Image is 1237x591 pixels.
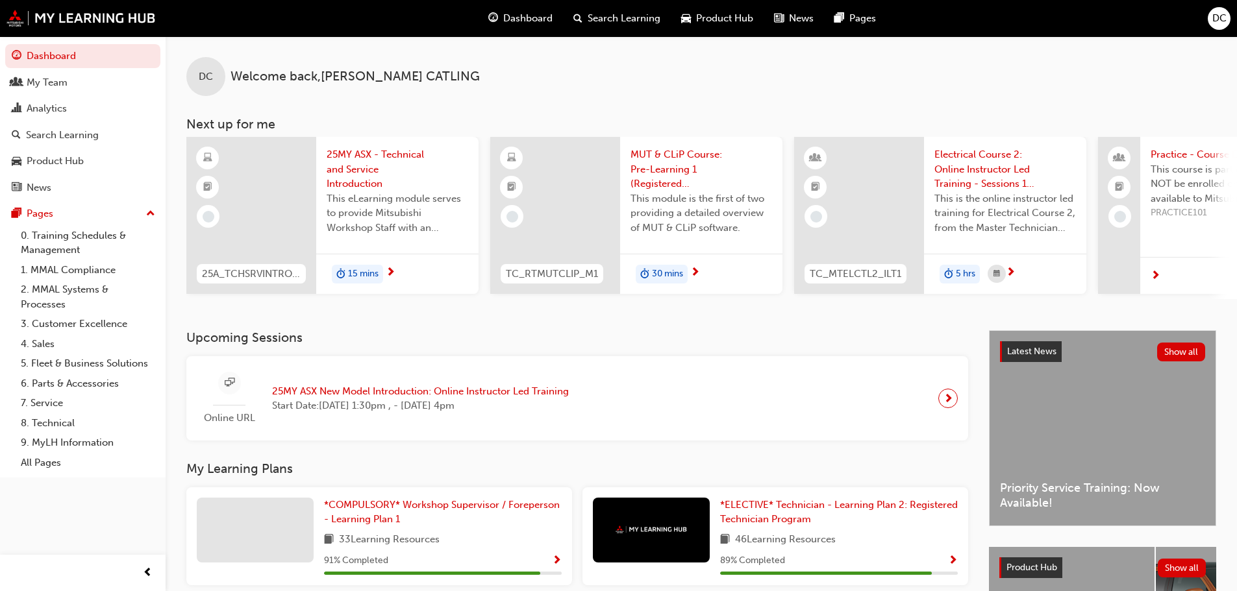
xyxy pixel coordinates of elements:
span: learningRecordVerb_NONE-icon [1114,211,1126,223]
a: 9. MyLH Information [16,433,160,453]
button: DashboardMy TeamAnalyticsSearch LearningProduct HubNews [5,42,160,202]
span: Welcome back , [PERSON_NAME] CATLING [231,69,480,84]
a: Dashboard [5,44,160,68]
div: My Team [27,75,68,90]
a: 7. Service [16,393,160,413]
span: search-icon [573,10,582,27]
div: Analytics [27,101,67,116]
span: *COMPULSORY* Workshop Supervisor / Foreperson - Learning Plan 1 [324,499,560,525]
span: booktick-icon [811,179,820,196]
span: News [789,11,814,26]
span: 30 mins [652,267,683,282]
h3: Next up for me [166,117,1237,132]
span: Show Progress [948,555,958,567]
span: next-icon [386,267,395,279]
span: Priority Service Training: Now Available! [1000,481,1205,510]
div: Pages [27,206,53,221]
h3: My Learning Plans [186,461,968,476]
span: 15 mins [348,267,379,282]
button: DC [1208,7,1231,30]
span: *ELECTIVE* Technician - Learning Plan 2: Registered Technician Program [720,499,958,525]
span: people-icon [1115,150,1124,167]
span: 25MY ASX - Technical and Service Introduction [327,147,468,191]
span: pages-icon [12,208,21,220]
span: This module is the first of two providing a detailed overview of MUT & CLiP software. [631,191,772,235]
span: learningRecordVerb_NONE-icon [203,211,214,223]
span: 25A_TCHSRVINTRO_M [202,267,301,282]
span: guage-icon [488,10,498,27]
button: Pages [5,202,160,226]
a: 8. Technical [16,413,160,433]
span: book-icon [720,532,730,548]
span: chart-icon [12,103,21,115]
a: 5. Fleet & Business Solutions [16,354,160,374]
span: booktick-icon [203,179,212,196]
span: learningResourceType_ELEARNING-icon [507,150,516,167]
span: up-icon [146,206,155,223]
a: guage-iconDashboard [478,5,563,32]
span: guage-icon [12,51,21,62]
span: Show Progress [552,555,562,567]
button: Show all [1158,559,1206,577]
span: Pages [849,11,876,26]
span: prev-icon [143,565,153,581]
span: Electrical Course 2: Online Instructor Led Training - Sessions 1 & 2 (Master Technician Program) [934,147,1076,191]
a: news-iconNews [764,5,824,32]
a: Online URL25MY ASX New Model Introduction: Online Instructor Led TrainingStart Date:[DATE] 1:30pm... [197,367,958,431]
span: This is the online instructor led training for Electrical Course 2, from the Master Technician Pr... [934,191,1076,235]
span: Search Learning [588,11,660,26]
span: Dashboard [503,11,553,26]
span: book-icon [324,532,334,548]
img: mmal [6,10,156,27]
span: Product Hub [696,11,753,26]
a: 4. Sales [16,334,160,354]
span: Start Date: [DATE] 1:30pm , - [DATE] 4pm [272,398,569,413]
a: Product HubShow all [999,557,1206,578]
a: 3. Customer Excellence [16,314,160,334]
span: DC [199,69,213,84]
a: Latest NewsShow allPriority Service Training: Now Available! [989,330,1216,526]
span: car-icon [12,156,21,167]
a: 6. Parts & Accessories [16,374,160,394]
span: 89 % Completed [720,553,785,568]
span: search-icon [12,130,21,141]
span: news-icon [774,10,784,27]
span: learningResourceType_INSTRUCTOR_LED-icon [811,150,820,167]
span: next-icon [943,389,953,407]
span: 91 % Completed [324,553,388,568]
a: pages-iconPages [824,5,886,32]
a: *COMPULSORY* Workshop Supervisor / Foreperson - Learning Plan 1 [324,498,562,527]
div: Product Hub [27,154,84,169]
a: 2. MMAL Systems & Processes [16,280,160,314]
span: people-icon [12,77,21,89]
a: 1. MMAL Compliance [16,260,160,280]
span: TC_MTELCTL2_ILT1 [810,267,901,282]
span: duration-icon [944,266,953,283]
span: calendar-icon [993,266,1000,282]
span: MUT & CLiP Course: Pre-Learning 1 (Registered Technician Program - Advanced) [631,147,772,191]
span: Latest News [1007,346,1056,357]
div: News [27,180,51,195]
a: *ELECTIVE* Technician - Learning Plan 2: Registered Technician Program [720,498,958,527]
button: Show Progress [948,553,958,569]
a: My Team [5,71,160,95]
span: learningResourceType_ELEARNING-icon [203,150,212,167]
span: 46 Learning Resources [735,532,836,548]
span: next-icon [1006,267,1016,279]
button: Show Progress [552,553,562,569]
span: TC_RTMUTCLIP_M1 [506,267,598,282]
a: 25A_TCHSRVINTRO_M25MY ASX - Technical and Service IntroductionThis eLearning module serves to pro... [186,137,479,294]
span: next-icon [690,267,700,279]
span: Product Hub [1006,562,1057,573]
a: TC_RTMUTCLIP_M1MUT & CLiP Course: Pre-Learning 1 (Registered Technician Program - Advanced)This m... [490,137,782,294]
span: 33 Learning Resources [339,532,440,548]
span: 25MY ASX New Model Introduction: Online Instructor Led Training [272,384,569,399]
a: search-iconSearch Learning [563,5,671,32]
a: 0. Training Schedules & Management [16,226,160,260]
a: car-iconProduct Hub [671,5,764,32]
span: learningRecordVerb_NONE-icon [506,211,518,223]
h3: Upcoming Sessions [186,330,968,345]
a: News [5,176,160,200]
